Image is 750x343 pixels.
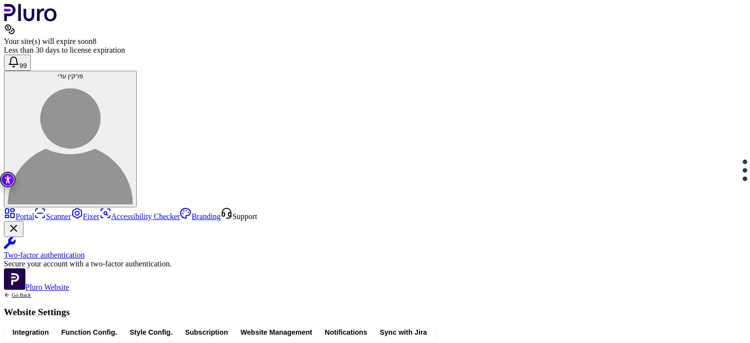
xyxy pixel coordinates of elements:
a: Accessibility Checker [100,212,180,221]
div: Your site(s) will expire soon [4,37,746,46]
span: Subscription [185,328,228,337]
button: Close Two-factor authentication notification [4,221,23,237]
button: Sync with Jira [374,325,433,340]
a: Scanner [34,212,71,221]
a: Two-factor authentication [4,237,746,260]
span: Sync with Jira [380,328,427,337]
span: Style Config. [129,328,172,337]
div: Secure your account with a two-factor authentication. [4,260,746,268]
button: Function Config. [55,325,124,340]
a: Logo [4,15,57,23]
a: Open Support screen [221,212,257,221]
span: 99 [20,62,27,69]
div: Less than 30 days to license expiration [4,46,746,55]
h1: Website Settings [4,307,70,317]
button: Website Management [234,325,318,340]
span: Website Management [241,328,312,337]
span: 8 [92,37,96,45]
span: Function Config. [62,328,117,337]
span: פרקין עדי [58,72,83,80]
button: Notifications [318,325,374,340]
button: Integration [6,325,55,340]
a: Fixer [71,212,100,221]
a: Branding [180,212,221,221]
button: Style Config. [124,325,179,340]
a: Open Pluro Website [4,283,69,291]
aside: Sidebar menu [4,207,746,292]
span: Notifications [325,328,367,337]
a: Portal [4,212,34,221]
button: Open notifications, you have 387 new notifications [4,55,31,71]
span: Integration [13,328,49,337]
img: פרקין עדי [8,80,133,204]
a: Back to previous screen [4,292,70,298]
button: Subscription [179,325,234,340]
button: פרקין עדיפרקין עדי [4,71,137,207]
div: Two-factor authentication [4,251,746,260]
